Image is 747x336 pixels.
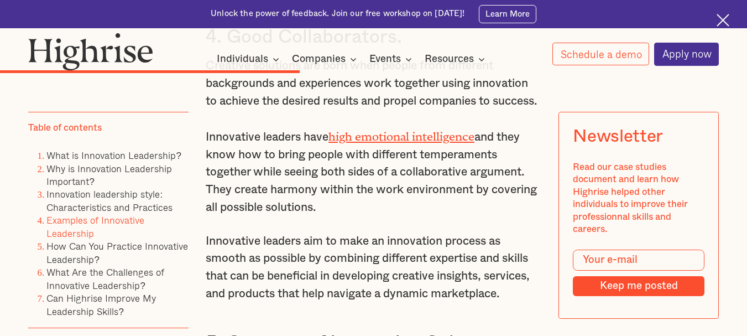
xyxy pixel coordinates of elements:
[292,53,346,66] div: Companies
[206,232,541,303] p: Innovative leaders aim to make an innovation process as smooth as possible by combining different...
[717,14,729,27] img: Cross icon
[573,127,663,147] div: Newsletter
[46,265,164,292] a: What Are the Challenges of Innovative Leadership?
[46,161,172,189] a: Why is Innovation Leadership Important?
[573,161,704,236] div: Read our case studies document and learn how Highrise helped other individuals to improve their p...
[46,291,156,318] a: Can Highrise Improve My Leadership Skills?
[28,33,153,70] img: Highrise logo
[328,130,474,137] a: high emotional intelligence
[425,53,474,66] div: Resources
[217,53,268,66] div: Individuals
[425,53,488,66] div: Resources
[479,5,536,23] a: Learn More
[206,57,541,110] p: Creative solutions are born when people from different backgrounds and experiences work together ...
[217,53,283,66] div: Individuals
[46,213,144,241] a: Examples of Innovative Leadership
[573,250,704,296] form: Modal Form
[369,53,415,66] div: Events
[46,187,173,215] a: Innovation leadership style: Characteristics and Practices
[573,250,704,271] input: Your e-mail
[292,53,360,66] div: Companies
[369,53,401,66] div: Events
[46,239,188,267] a: How Can You Practice Innovative Leadership?
[206,126,541,216] p: Innovative leaders have and they know how to bring people with different temperaments together wh...
[46,148,181,163] a: What is Innovation Leadership?
[28,122,102,135] div: Table of contents
[552,43,650,65] a: Schedule a demo
[573,277,704,296] input: Keep me posted
[211,8,464,19] div: Unlock the power of feedback. Join our free workshop on [DATE]!
[654,43,719,66] a: Apply now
